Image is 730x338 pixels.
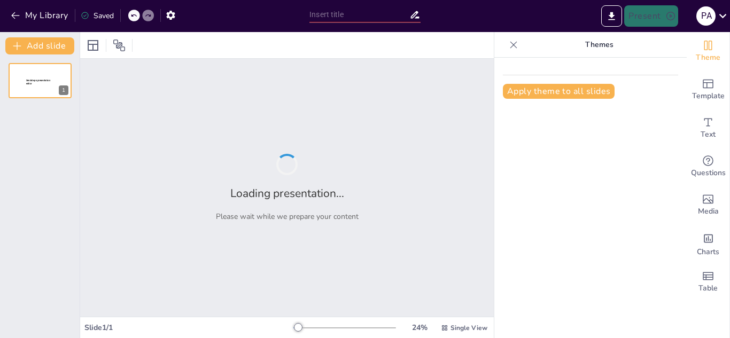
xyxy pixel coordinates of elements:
div: Add a table [687,263,729,301]
span: Single View [451,324,487,332]
div: Slide 1 / 1 [84,323,293,333]
button: Export to PowerPoint [601,5,622,27]
div: Add ready made slides [687,70,729,109]
span: Position [113,39,126,52]
div: Add images, graphics, shapes or video [687,186,729,224]
button: P A [696,5,716,27]
h2: Loading presentation... [230,186,344,201]
button: Add slide [5,37,74,54]
p: Themes [522,32,676,58]
div: Layout [84,37,102,54]
div: 1 [59,85,68,95]
span: Theme [696,52,720,64]
span: Charts [697,246,719,258]
button: My Library [8,7,73,24]
div: Get real-time input from your audience [687,147,729,186]
div: 24 % [407,323,432,333]
div: P A [696,6,716,26]
span: Text [701,129,716,140]
button: Present [624,5,678,27]
span: Sendsteps presentation editor [26,79,50,85]
span: Media [698,206,719,217]
p: Please wait while we prepare your content [216,211,359,222]
div: Change the overall theme [687,32,729,70]
span: Table [698,282,718,294]
div: Add charts and graphs [687,224,729,263]
span: Questions [691,167,726,179]
input: Insert title [309,7,409,22]
div: Add text boxes [687,109,729,147]
div: 1 [9,63,72,98]
button: Apply theme to all slides [503,84,615,99]
span: Template [692,90,725,102]
div: Saved [81,11,114,21]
